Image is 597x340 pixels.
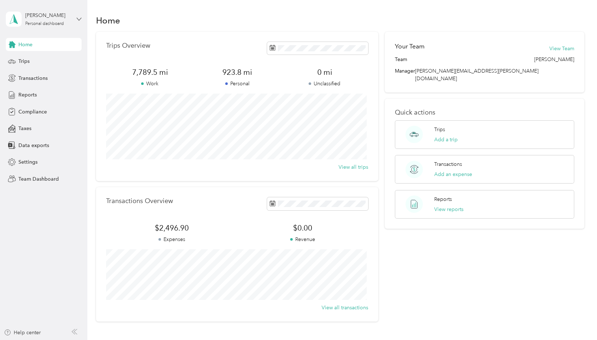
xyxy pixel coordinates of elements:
p: Transactions Overview [106,197,173,205]
div: Personal dashboard [25,22,64,26]
p: Personal [193,80,281,87]
span: 923.8 mi [193,67,281,77]
span: Transactions [18,74,48,82]
button: View all trips [339,163,368,171]
span: Reports [18,91,37,99]
span: Taxes [18,125,31,132]
span: Data exports [18,142,49,149]
p: Reports [434,195,452,203]
span: [PERSON_NAME][EMAIL_ADDRESS][PERSON_NAME][DOMAIN_NAME] [415,68,539,82]
button: Add a trip [434,136,458,143]
span: $2,496.90 [106,223,237,233]
h1: Home [96,17,120,24]
div: [PERSON_NAME] [25,12,70,19]
p: Revenue [237,236,368,243]
span: Compliance [18,108,47,116]
p: Transactions [434,160,462,168]
span: Team Dashboard [18,175,59,183]
button: View Team [549,45,574,52]
p: Quick actions [395,109,575,116]
span: Settings [18,158,38,166]
span: 7,789.5 mi [106,67,193,77]
span: Trips [18,57,30,65]
iframe: Everlance-gr Chat Button Frame [557,300,597,340]
span: Manager [395,67,415,82]
span: Team [395,56,407,63]
h2: Your Team [395,42,424,51]
button: View reports [434,206,463,213]
button: View all transactions [322,304,368,311]
span: Home [18,41,32,48]
p: Work [106,80,193,87]
p: Unclassified [281,80,368,87]
span: $0.00 [237,223,368,233]
button: Add an expense [434,171,472,178]
span: 0 mi [281,67,368,77]
span: [PERSON_NAME] [534,56,574,63]
p: Trips Overview [106,42,150,50]
p: Expenses [106,236,237,243]
button: Help center [4,329,41,336]
p: Trips [434,126,445,133]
